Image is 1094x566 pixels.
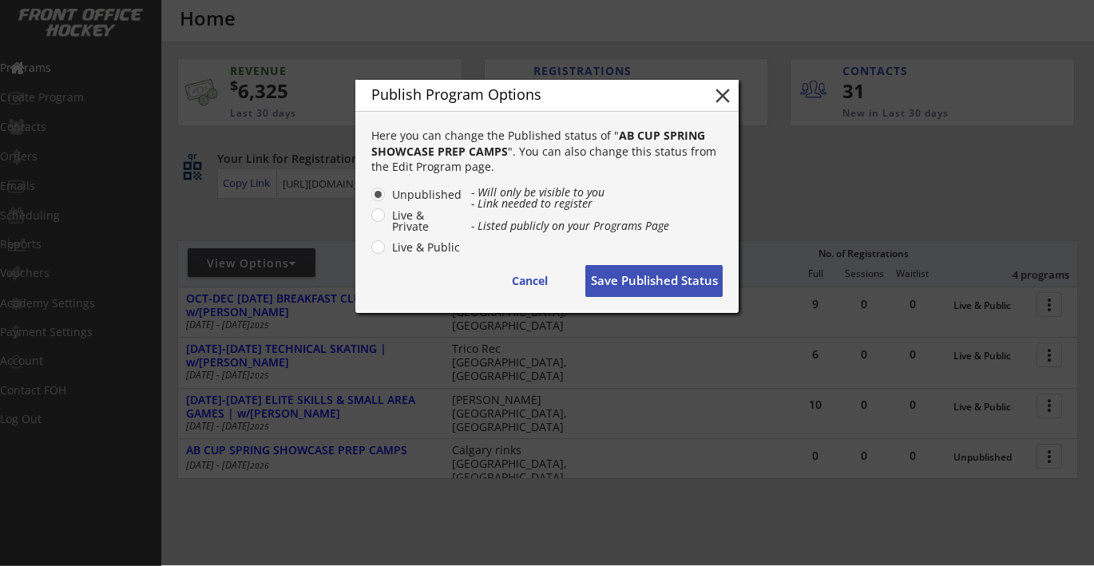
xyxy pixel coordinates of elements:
div: Publish Program Options [371,87,686,101]
button: close [711,84,735,108]
label: Unpublished [387,189,462,200]
strong: AB CUP SPRING SHOWCASE PREP CAMPS [371,128,708,159]
label: Live & Public [387,242,462,253]
button: Save Published Status [585,265,723,297]
div: Here you can change the Published status of " ". You can also change this status from the Edit Pr... [371,128,723,175]
div: - Will only be visible to you - Link needed to register - Listed publicly on your Programs Page [471,187,723,232]
label: Live & Private [387,210,462,232]
button: Cancel [490,265,569,297]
